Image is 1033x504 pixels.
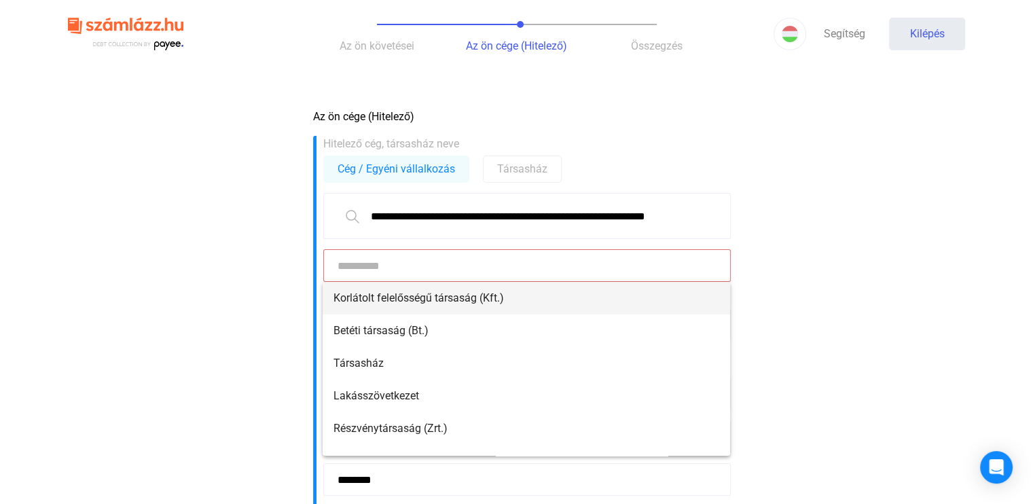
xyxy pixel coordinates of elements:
[824,27,865,40] font: Segítség
[333,324,429,337] font: Betéti társaság (Bt.)
[313,110,414,123] font: Az ön cége (Hitelező)
[806,18,882,50] a: Segítség
[631,39,683,52] font: Összegzés
[483,156,562,183] button: Társasház
[338,162,455,175] font: Cég / Egyéni vállalkozás
[68,12,183,56] img: szamlazzhu-logó
[333,357,384,370] font: Társasház
[333,389,419,402] font: Lakásszövetkezet
[333,454,454,467] font: Részvénytársaság (Nyrt.)
[333,422,448,435] font: Részvénytársaság (Zrt.)
[323,137,459,150] font: Hitelező cég, társasház neve
[340,39,414,52] font: Az ön követései
[910,27,945,40] font: Kilépés
[466,39,567,52] font: Az ön cége (Hitelező)
[774,18,806,50] button: HU
[323,156,469,183] button: Cég / Egyéni vállalkozás
[782,26,798,42] img: HU
[980,451,1013,484] div: Intercom Messenger megnyitása
[497,162,547,175] font: Társasház
[333,291,504,304] font: Korlátolt felelősségű társaság (Kft.)
[889,18,965,50] button: Kilépés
